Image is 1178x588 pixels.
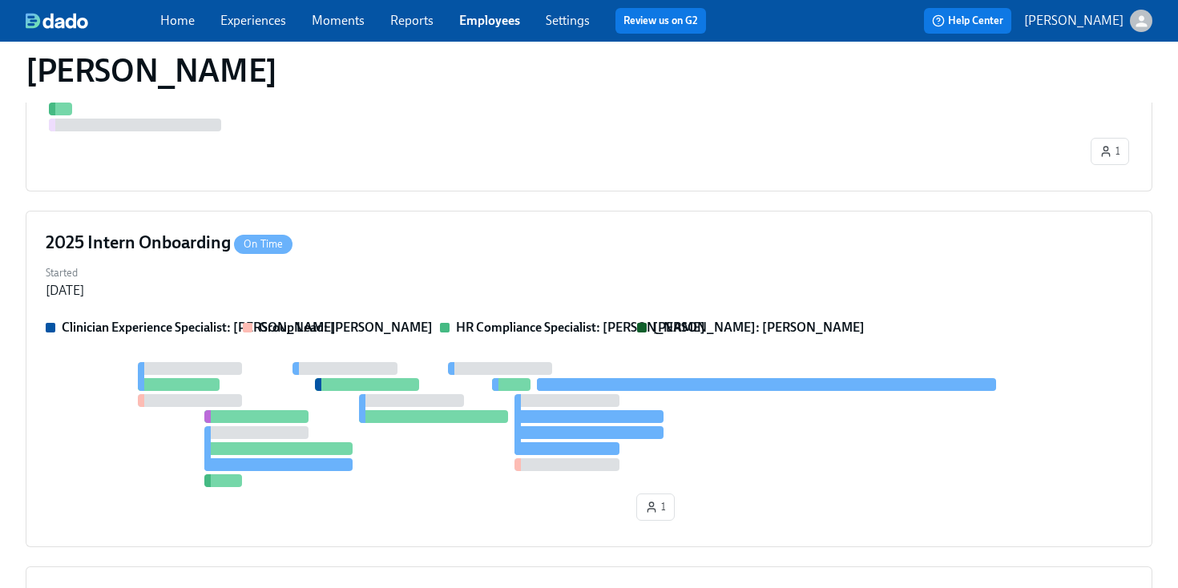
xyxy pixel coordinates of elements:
span: On Time [234,238,292,250]
a: Experiences [220,13,286,28]
span: 1 [1099,143,1120,159]
button: 1 [636,493,675,521]
strong: Group Lead: [PERSON_NAME] [259,320,433,335]
button: Help Center [924,8,1011,34]
strong: [PERSON_NAME]: [PERSON_NAME] [653,320,865,335]
a: Home [160,13,195,28]
p: [PERSON_NAME] [1024,12,1124,30]
a: Review us on G2 [623,13,698,29]
a: dado [26,13,160,29]
strong: HR Compliance Specialist: [PERSON_NAME] [456,320,705,335]
a: Employees [459,13,520,28]
h4: 2025 Intern Onboarding [46,231,292,255]
div: [DATE] [46,282,84,300]
a: Settings [546,13,590,28]
a: Moments [312,13,365,28]
label: Started [46,264,84,282]
button: 1 [1091,138,1129,165]
span: Help Center [932,13,1003,29]
button: [PERSON_NAME] [1024,10,1152,32]
h1: [PERSON_NAME] [26,51,277,90]
button: Review us on G2 [615,8,706,34]
img: dado [26,13,88,29]
a: Reports [390,13,434,28]
span: 1 [645,499,666,515]
strong: Clinician Experience Specialist: [PERSON_NAME] [62,320,336,335]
